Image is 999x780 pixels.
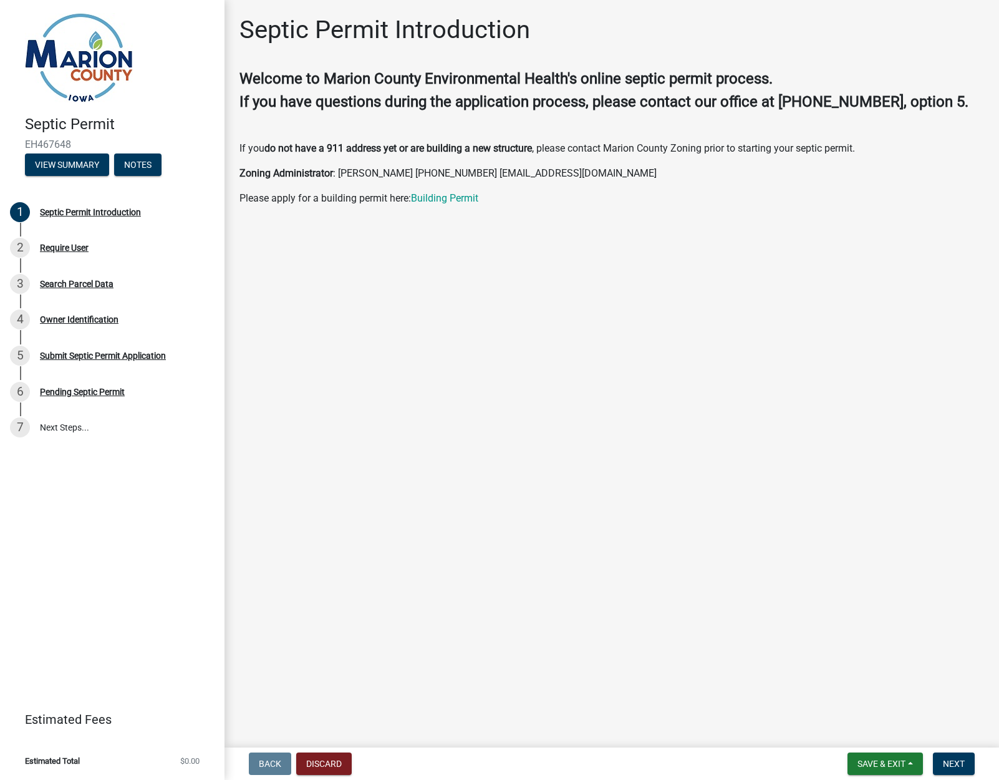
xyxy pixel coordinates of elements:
[847,753,923,775] button: Save & Exit
[180,757,200,765] span: $0.00
[239,167,333,179] strong: Zoning Administrator
[239,70,773,87] strong: Welcome to Marion County Environmental Health's online septic permit process.
[10,417,30,437] div: 7
[943,759,965,769] span: Next
[10,346,30,366] div: 5
[239,191,984,206] p: Please apply for a building permit here:
[25,154,109,176] button: View Summary
[411,192,478,204] a: Building Permit
[25,139,200,150] span: EH467648
[239,166,984,181] p: : [PERSON_NAME] [PHONE_NUMBER] [EMAIL_ADDRESS][DOMAIN_NAME]
[264,142,532,154] strong: do not have a 911 address yet or are building a new structure
[259,759,281,769] span: Back
[40,280,113,288] div: Search Parcel Data
[10,202,30,222] div: 1
[40,208,141,217] div: Septic Permit Introduction
[40,243,89,252] div: Require User
[10,707,205,732] a: Estimated Fees
[239,141,984,156] p: If you , please contact Marion County Zoning prior to starting your septic permit.
[25,160,109,170] wm-modal-confirm: Summary
[40,351,166,360] div: Submit Septic Permit Application
[857,759,905,769] span: Save & Exit
[249,753,291,775] button: Back
[296,753,352,775] button: Discard
[10,382,30,402] div: 6
[40,388,125,396] div: Pending Septic Permit
[25,757,80,765] span: Estimated Total
[40,315,118,324] div: Owner Identification
[114,154,162,176] button: Notes
[933,753,975,775] button: Next
[10,238,30,258] div: 2
[114,160,162,170] wm-modal-confirm: Notes
[10,310,30,329] div: 4
[239,93,968,110] strong: If you have questions during the application process, please contact our office at [PHONE_NUMBER]...
[239,15,530,45] h1: Septic Permit Introduction
[10,274,30,294] div: 3
[25,115,215,134] h4: Septic Permit
[25,13,133,102] img: Marion County, Iowa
